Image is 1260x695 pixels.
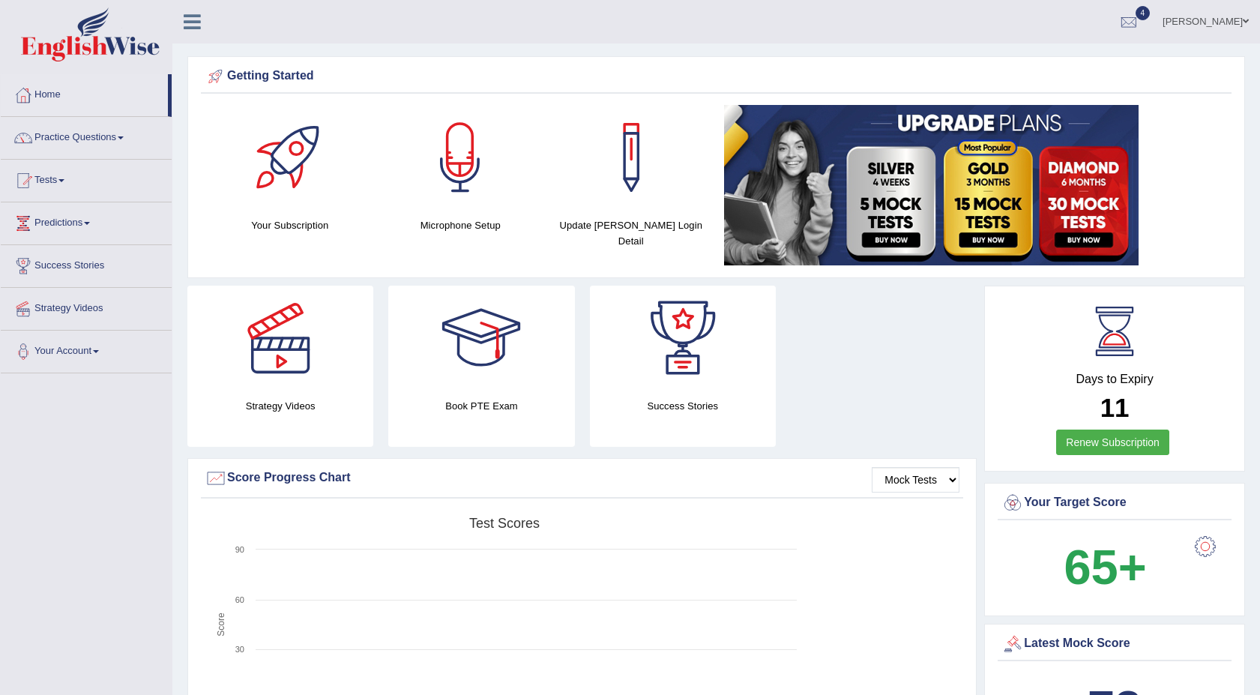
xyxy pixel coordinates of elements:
[469,516,540,531] tspan: Test scores
[1064,540,1146,595] b: 65+
[1100,393,1130,422] b: 11
[1,202,172,240] a: Predictions
[1001,633,1228,655] div: Latest Mock Score
[388,398,574,414] h4: Book PTE Exam
[590,398,776,414] h4: Success Stories
[553,217,709,249] h4: Update [PERSON_NAME] Login Detail
[212,217,368,233] h4: Your Subscription
[205,65,1228,88] div: Getting Started
[235,645,244,654] text: 30
[1001,492,1228,514] div: Your Target Score
[383,217,539,233] h4: Microphone Setup
[187,398,373,414] h4: Strategy Videos
[1136,6,1151,20] span: 4
[1,160,172,197] a: Tests
[235,595,244,604] text: 60
[235,545,244,554] text: 90
[1001,373,1228,386] h4: Days to Expiry
[1,245,172,283] a: Success Stories
[1,74,168,112] a: Home
[205,467,959,490] div: Score Progress Chart
[1056,430,1169,455] a: Renew Subscription
[1,117,172,154] a: Practice Questions
[1,331,172,368] a: Your Account
[1,288,172,325] a: Strategy Videos
[216,613,226,637] tspan: Score
[724,105,1139,265] img: small5.jpg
